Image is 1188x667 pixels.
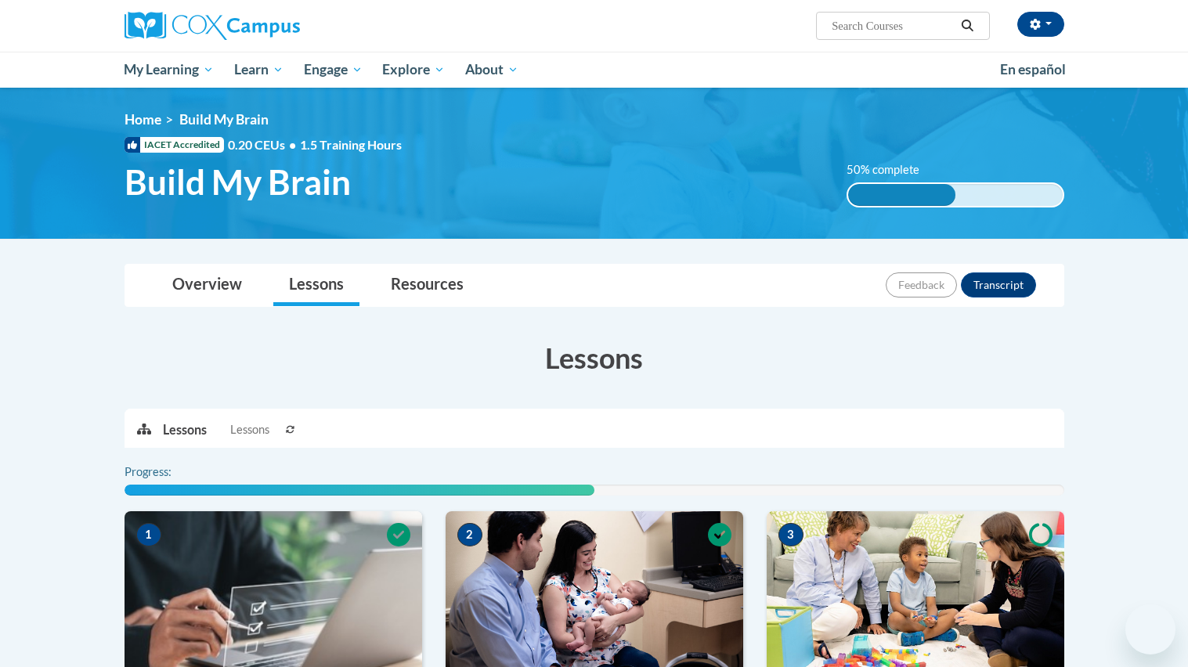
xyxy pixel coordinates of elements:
a: En español [990,53,1076,86]
iframe: Button to launch messaging window [1125,604,1175,654]
input: Search Courses [830,16,955,35]
a: Overview [157,265,258,306]
span: Build My Brain [125,161,351,203]
button: Transcript [961,272,1036,297]
span: Lessons [230,421,269,438]
span: Explore [382,60,445,79]
a: Cox Campus [125,12,422,40]
a: Home [125,111,161,128]
span: Build My Brain [179,111,269,128]
button: Feedback [886,272,957,297]
button: Account Settings [1017,12,1064,37]
a: Lessons [273,265,359,306]
span: IACET Accredited [125,137,224,153]
label: 50% complete [847,161,937,178]
a: Explore [372,52,455,88]
div: 50% complete [848,184,955,206]
span: My Learning [124,60,214,79]
label: Progress: [125,463,215,481]
div: Main menu [101,52,1088,88]
span: 1.5 Training Hours [300,137,402,152]
img: Cox Campus [125,12,300,40]
a: Resources [375,265,479,306]
button: Search [955,16,979,35]
span: 1 [136,523,161,546]
span: 0.20 CEUs [228,136,300,153]
span: Engage [304,60,363,79]
span: 3 [778,523,803,546]
h3: Lessons [125,338,1064,377]
a: Engage [294,52,373,88]
span: Learn [234,60,283,79]
span: About [465,60,518,79]
span: En español [1000,61,1066,78]
p: Lessons [163,421,207,438]
a: About [455,52,529,88]
a: My Learning [114,52,225,88]
a: Learn [224,52,294,88]
span: • [289,137,296,152]
span: 2 [457,523,482,546]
